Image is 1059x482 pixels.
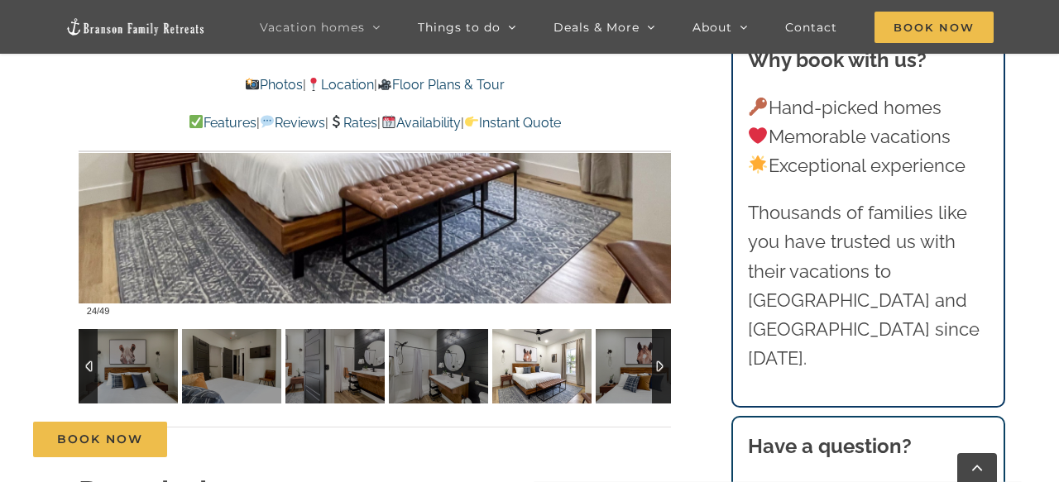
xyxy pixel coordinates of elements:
img: 🔑 [749,98,767,116]
img: 📆 [382,115,395,128]
p: Hand-picked homes Memorable vacations Exceptional experience [748,93,990,181]
img: 📍 [307,78,320,91]
a: Location [306,77,374,93]
span: Things to do [418,21,501,33]
img: 🌟 [749,155,767,174]
span: Book Now [875,12,994,43]
img: ✅ [189,115,203,128]
img: ❤️ [749,126,767,145]
span: Contact [785,21,837,33]
img: Claymore-Cottage-lake-view-pool-vacation-rental-1109-scaled.jpg-nggid041344-ngg0dyn-120x90-00f0w0... [182,329,281,403]
a: Photos [244,77,302,93]
a: Instant Quote [464,115,561,131]
img: 👉 [465,115,478,128]
img: Claymore-Cottage-lake-view-pool-vacation-rental-1112-scaled.jpg-nggid041347-ngg0dyn-120x90-00f0w0... [492,329,592,403]
img: Claymore-Cottage-lake-view-pool-vacation-rental-1110-scaled.jpg-nggid041345-ngg0dyn-120x90-00f0w0... [285,329,385,403]
a: Rates [328,115,377,131]
span: Vacation homes [260,21,365,33]
span: About [692,21,732,33]
img: Branson Family Retreats Logo [65,17,206,36]
img: 🎥 [378,78,391,91]
a: Book Now [33,422,167,457]
img: Claymore-Cottage-lake-view-pool-vacation-rental-1111-scaled.jpg-nggid041346-ngg0dyn-120x90-00f0w0... [389,329,488,403]
a: Floor Plans & Tour [377,77,505,93]
p: | | | | [79,112,671,134]
span: Book Now [57,432,143,446]
img: 💬 [261,115,274,128]
img: 📸 [246,78,259,91]
p: | | [79,74,671,96]
a: Reviews [260,115,325,131]
p: Thousands of families like you have trusted us with their vacations to [GEOGRAPHIC_DATA] and [GEO... [748,198,990,373]
img: Claymore-Cottage-lake-view-pool-vacation-rental-1113-scaled.jpg-nggid041348-ngg0dyn-120x90-00f0w0... [596,329,695,403]
a: Availability [381,115,460,131]
span: Deals & More [553,21,640,33]
img: 💲 [329,115,343,128]
a: Features [189,115,256,131]
img: Claymore-Cottage-lake-view-pool-vacation-rental-1107-scaled.jpg-nggid041343-ngg0dyn-120x90-00f0w0... [79,329,178,403]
